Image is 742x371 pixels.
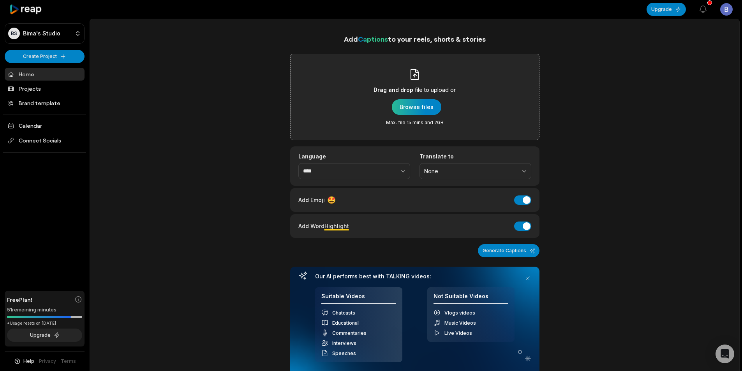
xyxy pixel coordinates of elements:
span: Max. file 15 mins and 2GB [386,120,444,126]
div: 51 remaining minutes [7,306,82,314]
span: Captions [358,35,388,43]
span: Interviews [332,340,356,346]
span: Help [23,358,34,365]
p: Bima's Studio [23,30,60,37]
span: None [424,168,516,175]
span: Free Plan! [7,295,32,304]
label: Translate to [419,153,531,160]
a: Home [5,68,85,81]
span: Commentaries [332,330,367,336]
div: *Usage resets on [DATE] [7,320,82,326]
button: Create Project [5,50,85,63]
a: Privacy [39,358,56,365]
span: Highlight [324,223,349,229]
a: Brand template [5,97,85,109]
h1: Add to your reels, shorts & stories [290,33,539,44]
label: Language [298,153,410,160]
span: Drag and drop [374,85,413,95]
h4: Not Suitable Videos [434,293,508,304]
span: 🤩 [327,195,336,205]
button: Upgrade [7,329,82,342]
button: Drag and dropfile to upload orMax. file 15 mins and 2GB [392,99,441,115]
span: Add Emoji [298,196,325,204]
span: Live Videos [444,330,472,336]
a: Projects [5,82,85,95]
div: Add Word [298,221,349,231]
span: Chatcasts [332,310,355,316]
button: Upgrade [647,3,686,16]
a: Calendar [5,119,85,132]
a: Terms [61,358,76,365]
span: file to upload or [415,85,456,95]
span: Music Videos [444,320,476,326]
span: Vlogs videos [444,310,475,316]
h3: Our AI performs best with TALKING videos: [315,273,515,280]
button: Generate Captions [478,244,539,257]
span: Connect Socials [5,134,85,148]
button: None [419,163,531,179]
h4: Suitable Videos [321,293,396,304]
span: Educational [332,320,359,326]
span: Speeches [332,350,356,356]
button: Help [14,358,34,365]
div: Open Intercom Messenger [716,345,734,363]
div: BS [8,28,20,39]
